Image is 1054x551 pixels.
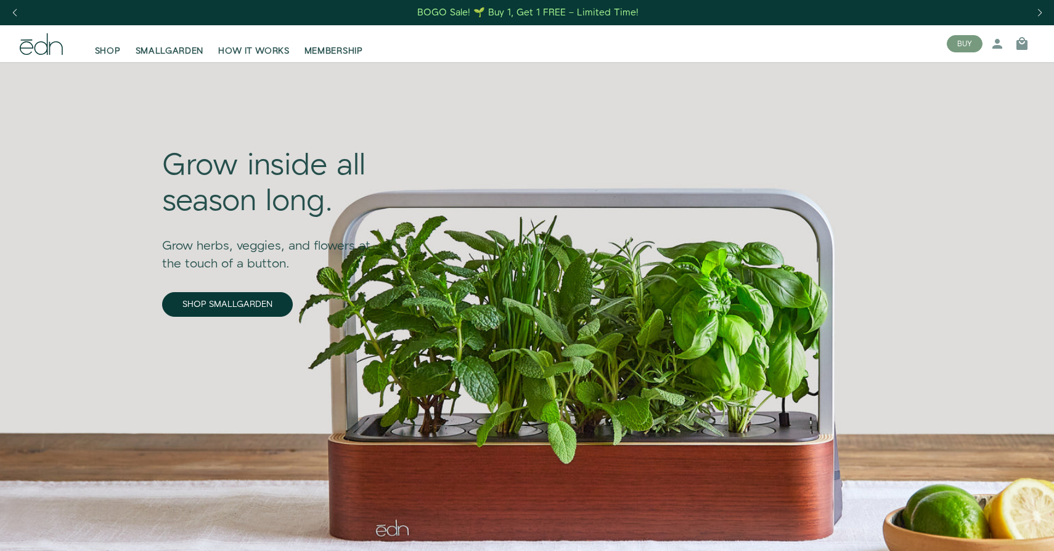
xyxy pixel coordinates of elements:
a: SMALLGARDEN [128,30,211,57]
button: BUY [947,35,983,52]
a: HOW IT WORKS [211,30,296,57]
div: Grow herbs, veggies, and flowers at the touch of a button. [162,220,389,273]
a: BOGO Sale! 🌱 Buy 1, Get 1 FREE – Limited Time! [417,3,640,22]
span: SHOP [95,45,121,57]
span: MEMBERSHIP [304,45,363,57]
div: Grow inside all season long. [162,149,389,219]
div: BOGO Sale! 🌱 Buy 1, Get 1 FREE – Limited Time! [417,6,639,19]
a: SHOP [88,30,128,57]
a: SHOP SMALLGARDEN [162,292,293,317]
span: SMALLGARDEN [136,45,204,57]
a: MEMBERSHIP [297,30,370,57]
span: HOW IT WORKS [218,45,289,57]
